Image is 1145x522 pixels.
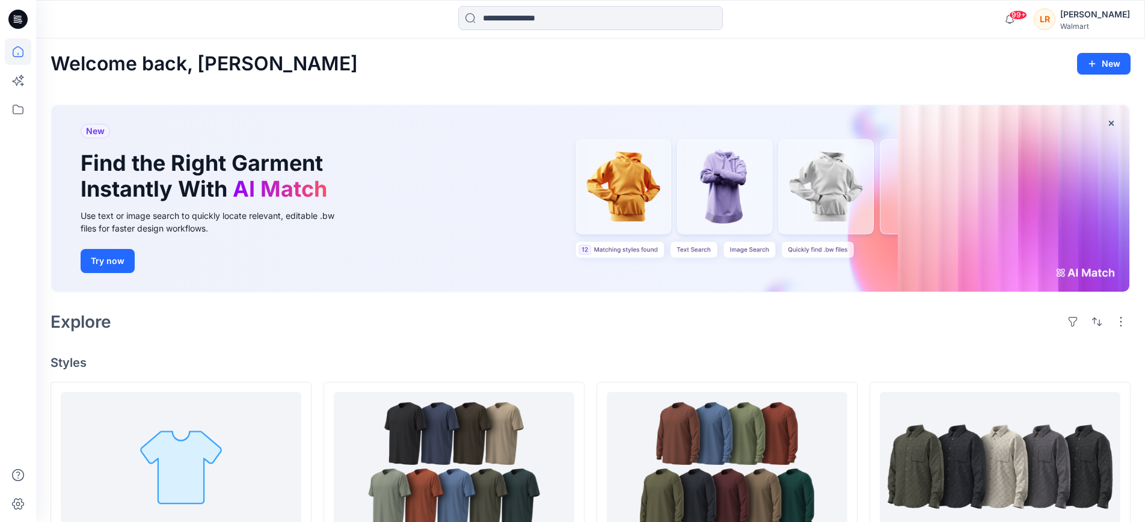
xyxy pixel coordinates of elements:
[233,176,327,202] span: AI Match
[1060,22,1130,31] div: Walmart
[81,150,333,202] h1: Find the Right Garment Instantly With
[51,312,111,331] h2: Explore
[51,355,1131,370] h4: Styles
[86,124,105,138] span: New
[81,249,135,273] button: Try now
[1060,7,1130,22] div: [PERSON_NAME]
[51,53,358,75] h2: Welcome back, [PERSON_NAME]
[1009,10,1027,20] span: 99+
[1034,8,1055,30] div: LR
[81,209,351,235] div: Use text or image search to quickly locate relevant, editable .bw files for faster design workflows.
[1077,53,1131,75] button: New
